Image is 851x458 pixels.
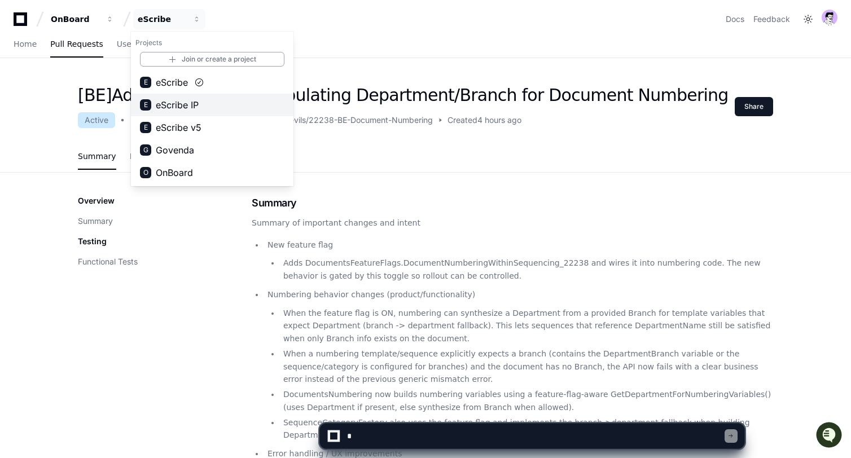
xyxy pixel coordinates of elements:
[46,9,119,29] button: OnBoard
[156,121,201,134] span: eScribe v5
[11,84,32,104] img: 1756235613930-3d25f9e4-fa56-45dd-b3ad-e072dfbd1548
[130,153,185,160] span: Files Changed
[140,52,284,67] a: Join or create a project
[78,236,107,247] p: Testing
[117,41,139,47] span: Users
[78,112,115,128] div: Active
[280,416,773,442] li: SequenceCategoryFactory also uses the feature flag and implements the branch->department fallback...
[226,114,433,126] div: trunk from feat/Devils/22238-BE-Document-Numbering
[131,34,293,52] h1: Projects
[112,118,137,127] span: Pylon
[822,10,837,25] img: avatar
[726,14,744,25] a: Docs
[448,114,477,126] span: Created
[11,45,205,63] div: Welcome
[117,32,139,58] a: Users
[11,11,34,34] img: PlayerZero
[477,114,521,126] span: 4 hours ago
[38,95,164,104] div: We're offline, but we'll be back soon!
[14,32,37,58] a: Home
[815,421,845,451] iframe: Open customer support
[78,85,729,105] h1: [BE]Add new logics for populating Department/Branch for Document Numbering
[140,122,151,133] div: E
[156,166,193,179] span: OnBoard
[140,99,151,111] div: E
[735,97,773,116] button: Share
[280,388,773,414] li: DocumentsNumbering now builds numbering variables using a feature-flag-aware GetDepartmentForNumb...
[156,143,194,157] span: Govenda
[140,144,151,156] div: G
[14,41,37,47] span: Home
[78,256,138,267] button: Functional Tests
[38,84,185,95] div: Start new chat
[267,288,773,301] p: Numbering behavior changes (product/functionality)
[133,9,205,29] button: eScribe
[78,215,113,227] button: Summary
[78,195,115,206] p: Overview
[131,32,293,186] div: OnBoard
[140,167,151,178] div: O
[280,347,773,386] li: When a numbering template/sequence explicitly expects a branch (contains the DepartmentBranch var...
[156,98,199,112] span: eScribe IP
[51,14,99,25] div: OnBoard
[753,14,790,25] button: Feedback
[192,87,205,101] button: Start new chat
[78,153,116,160] span: Summary
[80,118,137,127] a: Powered byPylon
[140,77,151,88] div: E
[138,14,186,25] div: eScribe
[252,217,773,230] p: Summary of important changes and intent
[280,307,773,345] li: When the feature flag is ON, numbering can synthesize a Department from a provided Branch for tem...
[50,32,103,58] a: Pull Requests
[267,239,773,252] p: New feature flag
[280,257,773,283] li: Adds DocumentsFeatureFlags.DocumentNumberingWithinSequencing_22238 and wires it into numbering co...
[50,41,103,47] span: Pull Requests
[252,195,773,211] h1: Summary
[156,76,188,89] span: eScribe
